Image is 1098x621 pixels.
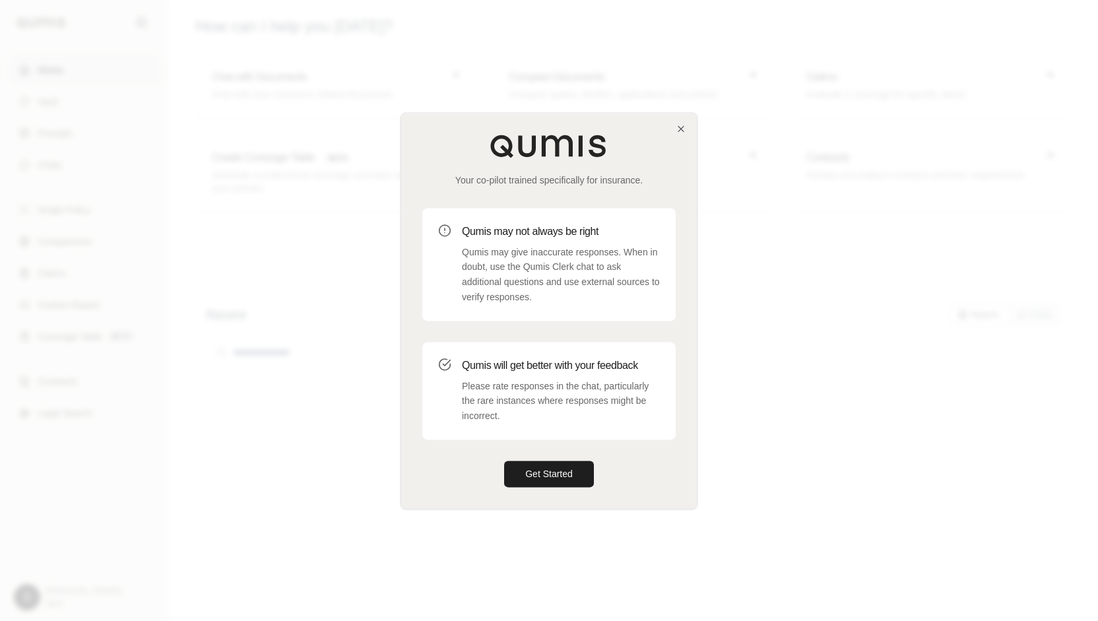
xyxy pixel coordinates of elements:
[462,358,660,374] h3: Qumis will get better with your feedback
[462,245,660,305] p: Qumis may give inaccurate responses. When in doubt, use the Qumis Clerk chat to ask additional qu...
[462,224,660,240] h3: Qumis may not always be right
[462,379,660,424] p: Please rate responses in the chat, particularly the rare instances where responses might be incor...
[504,461,594,487] button: Get Started
[490,134,608,158] img: Qumis Logo
[422,174,676,187] p: Your co-pilot trained specifically for insurance.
